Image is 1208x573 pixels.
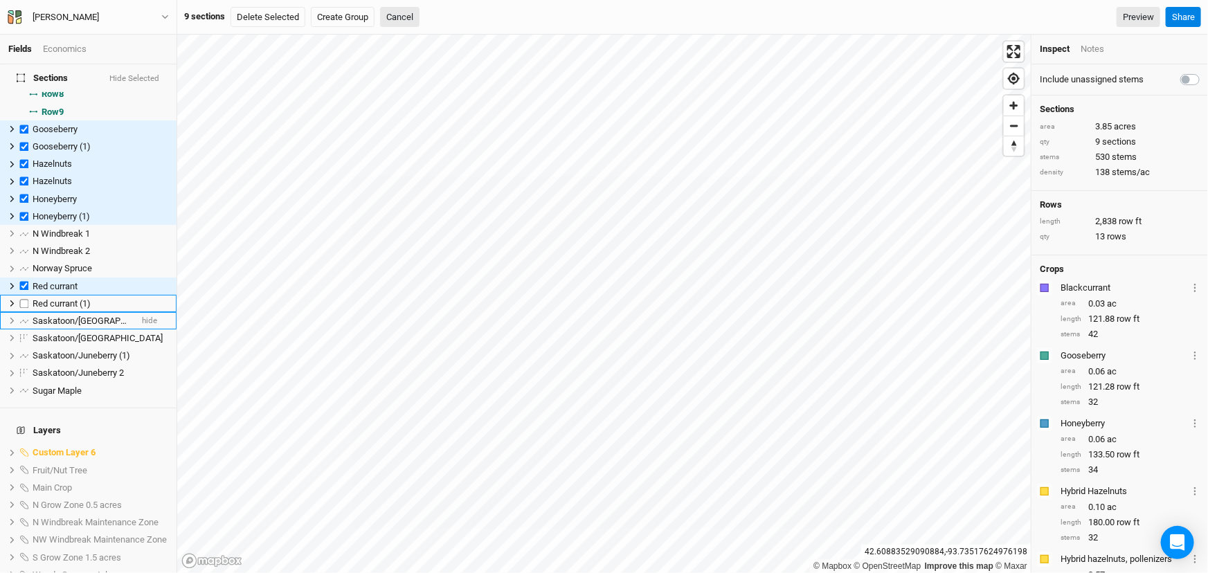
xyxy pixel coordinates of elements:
span: Norway Spruce [33,263,92,273]
span: rows [1107,230,1126,243]
div: 13 [1040,230,1200,243]
div: 121.88 [1061,313,1200,325]
div: area [1040,122,1088,132]
div: 32 [1061,396,1200,408]
div: Hazelnuts [33,158,168,170]
div: 34 [1061,464,1200,476]
div: N Grow Zone 0.5 acres [33,500,168,511]
h4: Layers [8,417,168,444]
div: stems [1061,533,1081,543]
span: Sugar Maple [33,385,82,396]
div: stems [1061,397,1081,408]
span: Saskatoon/Juneberry (1) [33,350,130,361]
div: Norway Spruce [33,263,168,274]
div: 9 sections [184,10,225,23]
div: 2,838 [1040,215,1200,228]
div: 180.00 [1061,516,1200,529]
a: Mapbox logo [181,553,242,569]
span: acres [1114,120,1136,133]
div: Honeyberry [33,194,168,205]
span: ac [1107,433,1117,446]
div: Saskatoon/Juneberry 2 [33,367,168,379]
div: S Grow Zone 1.5 acres [33,552,168,563]
div: 0.06 [1061,365,1200,378]
div: length [1061,382,1081,392]
span: Hazelnuts [33,158,72,169]
div: 32 [1061,531,1200,544]
span: sections [1102,136,1136,148]
div: qty [1040,232,1088,242]
span: hide [142,312,157,329]
div: Notes [1081,43,1104,55]
div: N Windbreak 2 [33,246,168,257]
div: stems [1040,152,1088,163]
span: Find my location [1004,69,1024,89]
div: length [1040,217,1088,227]
span: Honeyberry [33,194,77,204]
button: Hide Selected [109,74,160,84]
div: density [1040,167,1088,178]
span: Red currant (1) [33,298,91,309]
a: OpenStreetMap [854,561,921,571]
div: N Windbreak 1 [33,228,168,239]
span: N Windbreak 1 [33,228,90,239]
div: Red currant [33,281,168,292]
span: Fruit/Nut Tree [33,465,87,475]
span: N Windbreak Maintenance Zone [33,517,159,527]
span: row ft [1117,381,1139,393]
div: Hazelnuts [33,176,168,187]
div: length [1061,450,1081,460]
span: ac [1107,298,1117,310]
button: Crop Usage [1191,280,1200,295]
span: Honeyberry (1) [33,211,90,221]
span: Reset bearing to north [1004,136,1024,156]
span: Gooseberry (1) [33,141,91,152]
div: N Windbreak Maintenance Zone [33,517,168,528]
button: Delete Selected [231,7,305,28]
div: Open Intercom Messenger [1161,526,1194,559]
div: NW Windbreak Maintenance Zone [33,534,168,545]
div: Garrett Hilpipre [33,10,99,24]
button: Zoom out [1004,116,1024,136]
button: Crop Usage [1191,483,1200,499]
div: Saskatoon/Juneberry [33,333,168,344]
span: S Grow Zone 1.5 acres [33,552,121,563]
button: [PERSON_NAME] [7,10,170,25]
h4: Sections [1040,104,1200,115]
a: Maxar [995,561,1027,571]
span: row ft [1117,313,1139,325]
span: ac [1107,501,1117,513]
div: 530 [1040,151,1200,163]
div: Gooseberry [1061,349,1188,362]
span: ac [1107,365,1117,378]
div: area [1061,298,1081,309]
span: row ft [1117,448,1139,461]
div: stems [1061,329,1081,340]
span: Saskatoon/[GEOGRAPHIC_DATA] [33,316,163,326]
div: Custom Layer 6 [33,447,168,458]
button: Crop Usage [1191,415,1200,431]
h4: Crops [1040,264,1064,275]
canvas: Map [177,35,1031,573]
button: Zoom in [1004,95,1024,116]
span: Enter fullscreen [1004,42,1024,62]
div: area [1061,366,1081,376]
div: Inspect [1040,43,1070,55]
div: length [1061,314,1081,325]
span: Saskatoon/Juneberry 2 [33,367,124,378]
div: Gooseberry (1) [33,141,168,152]
span: Main Crop [33,482,72,493]
h4: Rows [1040,199,1200,210]
span: Hazelnuts [33,176,72,186]
span: N Grow Zone 0.5 acres [33,500,122,510]
div: 133.50 [1061,448,1200,461]
div: Economics [43,43,87,55]
button: Crop Usage [1191,551,1200,567]
button: Cancel [380,7,420,28]
span: stems/ac [1112,166,1150,179]
div: 121.28 [1061,381,1200,393]
button: Share [1166,7,1201,28]
span: Saskatoon/[GEOGRAPHIC_DATA] [33,333,163,343]
div: 0.10 [1061,501,1200,513]
a: Mapbox [813,561,851,571]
